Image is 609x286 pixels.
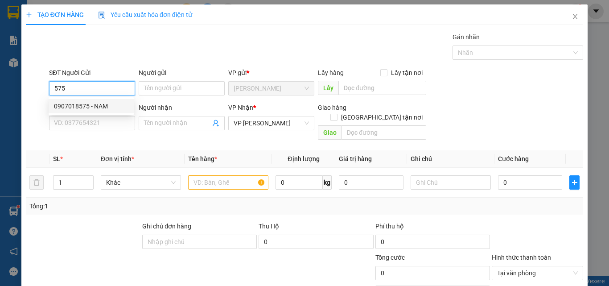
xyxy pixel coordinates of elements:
[339,155,372,162] span: Giá trị hàng
[375,221,490,235] div: Phí thu hộ
[54,101,128,111] div: 0907018575 - NAM
[49,68,135,78] div: SĐT Người Gửi
[101,155,134,162] span: Đơn vị tính
[139,68,225,78] div: Người gửi
[85,29,157,40] div: HUY
[337,112,426,122] span: [GEOGRAPHIC_DATA] tận nơi
[84,58,95,67] span: CC
[323,175,332,190] span: kg
[26,11,84,18] span: TẠO ĐƠN HÀNG
[318,69,344,76] span: Lấy hàng
[26,12,32,18] span: plus
[569,175,580,190] button: plus
[142,223,191,230] label: Ghi chú đơn hàng
[212,120,219,127] span: user-add
[453,33,480,41] label: Gán nhãn
[318,104,346,111] span: Giao hàng
[188,155,217,162] span: Tên hàng
[98,11,192,18] span: Yêu cầu xuất hóa đơn điện tử
[387,68,426,78] span: Lấy tận nơi
[570,179,579,186] span: plus
[139,103,225,112] div: Người nhận
[8,38,79,51] div: 0903979840
[497,266,578,280] span: Tại văn phòng
[85,8,107,18] span: Nhận:
[375,254,405,261] span: Tổng cước
[492,254,551,261] label: Hình thức thanh toán
[498,155,529,162] span: Cước hàng
[142,235,257,249] input: Ghi chú đơn hàng
[85,40,157,52] div: 0985448110
[188,175,268,190] input: VD: Bàn, Ghế
[318,125,342,140] span: Giao
[29,201,236,211] div: Tổng: 1
[234,116,309,130] span: VP Phan Rang
[563,4,588,29] button: Close
[342,125,426,140] input: Dọc đường
[228,68,314,78] div: VP gửi
[411,175,491,190] input: Ghi Chú
[288,155,319,162] span: Định lượng
[106,176,176,189] span: Khác
[53,155,60,162] span: SL
[407,150,494,168] th: Ghi chú
[8,8,21,17] span: Gửi:
[572,13,579,20] span: close
[98,12,105,19] img: icon
[85,8,157,29] div: VP [PERSON_NAME]
[8,28,79,38] div: TUẤN LED
[228,104,253,111] span: VP Nhận
[318,81,338,95] span: Lấy
[8,8,79,28] div: [PERSON_NAME]
[259,223,279,230] span: Thu Hộ
[49,99,134,113] div: 0907018575 - NAM
[234,82,309,95] span: Hồ Chí Minh
[338,81,426,95] input: Dọc đường
[339,175,403,190] input: 0
[29,175,44,190] button: delete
